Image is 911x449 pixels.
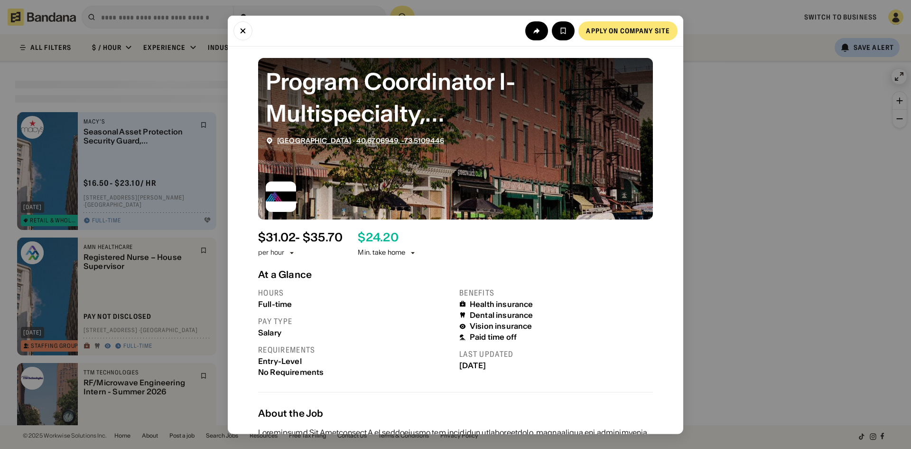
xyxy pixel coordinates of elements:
div: About the Job [258,408,653,419]
div: Benefits [459,287,653,297]
div: Entry-Level [258,356,452,365]
div: At a Glance [258,268,653,280]
div: Full-time [258,299,452,308]
div: [DATE] [459,361,653,370]
div: Vision insurance [470,322,532,331]
a: [GEOGRAPHIC_DATA] [277,136,351,144]
div: Last updated [459,349,653,359]
div: Program Coordinator I- Multispecialty, Wantagh, Long Island, New York, Full Time, Days, Offsite [266,65,645,129]
div: Requirements [258,344,452,354]
div: Paid time off [470,333,517,342]
div: Pay type [258,316,452,326]
img: Mount Sinai logo [266,181,296,211]
div: Apply on company site [586,27,670,34]
div: Hours [258,287,452,297]
button: Close [233,21,252,40]
div: No Requirements [258,367,452,376]
div: · [277,136,444,144]
div: Salary [258,328,452,337]
div: $ 31.02 - $35.70 [258,230,343,244]
a: 40.6706949, -73.5109446 [356,136,444,144]
a: Apply on company site [578,21,678,40]
div: Min. take home [358,248,417,258]
div: Dental insurance [470,310,533,319]
div: per hour [258,248,284,258]
div: Health insurance [470,299,533,308]
div: $ 24.20 [358,230,398,244]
